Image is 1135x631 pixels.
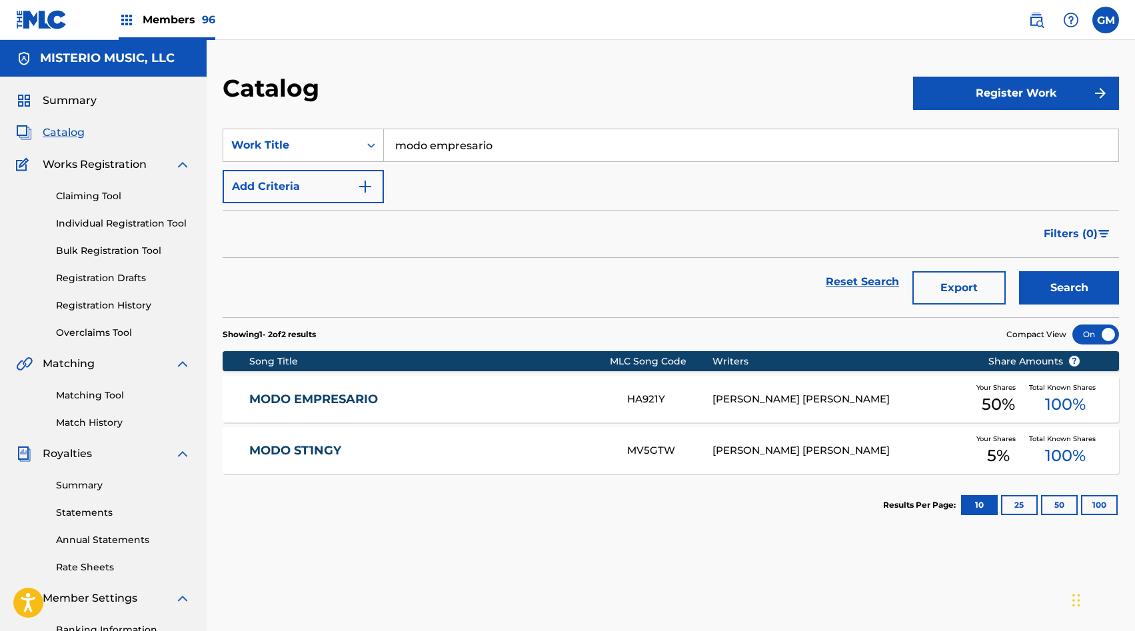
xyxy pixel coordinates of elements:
div: Work Title [231,137,351,153]
span: 5 % [987,444,1010,468]
img: Member Settings [16,590,32,606]
div: [PERSON_NAME] [PERSON_NAME] [712,392,968,407]
img: f7272a7cc735f4ea7f67.svg [1092,85,1108,101]
img: expand [175,157,191,173]
span: Royalties [43,446,92,462]
img: expand [175,356,191,372]
span: ? [1069,356,1080,366]
div: Help [1058,7,1084,33]
img: Works Registration [16,157,33,173]
span: 96 [202,13,215,26]
img: expand [175,446,191,462]
div: MV5GTW [627,443,712,458]
img: Royalties [16,446,32,462]
span: 100 % [1045,444,1086,468]
a: Claiming Tool [56,189,191,203]
div: Song Title [249,354,610,368]
a: Registration History [56,299,191,313]
span: Your Shares [976,382,1021,392]
span: Matching [43,356,95,372]
iframe: Chat Widget [1068,567,1135,631]
img: Matching [16,356,33,372]
button: Register Work [913,77,1119,110]
a: SummarySummary [16,93,97,109]
img: help [1063,12,1079,28]
span: Members [143,12,215,27]
span: Total Known Shares [1029,434,1101,444]
img: Summary [16,93,32,109]
img: 9d2ae6d4665cec9f34b9.svg [357,179,373,195]
a: Overclaims Tool [56,326,191,340]
img: Catalog [16,125,32,141]
a: Bulk Registration Tool [56,244,191,258]
div: MLC Song Code [610,354,712,368]
button: 25 [1001,495,1038,515]
button: Add Criteria [223,170,384,203]
iframe: Resource Center [1098,418,1135,526]
a: Matching Tool [56,388,191,402]
a: Individual Registration Tool [56,217,191,231]
a: Reset Search [819,267,906,297]
span: Your Shares [976,434,1021,444]
img: MLC Logo [16,10,67,29]
a: Statements [56,506,191,520]
div: HA921Y [627,392,712,407]
p: Showing 1 - 2 of 2 results [223,328,316,340]
h5: MISTERIO MUSIC, LLC [40,51,175,66]
a: Match History [56,416,191,430]
form: Search Form [223,129,1119,317]
button: 100 [1081,495,1118,515]
div: [PERSON_NAME] [PERSON_NAME] [712,443,968,458]
button: Export [912,271,1006,305]
h2: Catalog [223,73,326,103]
a: MODO ST1NGY [249,443,609,458]
span: Filters ( 0 ) [1044,226,1098,242]
img: Top Rightsholders [119,12,135,28]
div: Writers [712,354,968,368]
button: 10 [961,495,998,515]
span: 100 % [1045,392,1086,416]
a: MODO EMPRESARIO [249,392,609,407]
span: Share Amounts [988,354,1080,368]
a: Public Search [1023,7,1050,33]
a: CatalogCatalog [16,125,85,141]
button: 50 [1041,495,1078,515]
span: 50 % [982,392,1015,416]
a: Registration Drafts [56,271,191,285]
a: Summary [56,478,191,492]
img: expand [175,590,191,606]
img: filter [1098,230,1110,238]
span: Total Known Shares [1029,382,1101,392]
img: Accounts [16,51,32,67]
div: User Menu [1092,7,1119,33]
span: Catalog [43,125,85,141]
a: Annual Statements [56,533,191,547]
span: Compact View [1006,328,1066,340]
button: Filters (0) [1036,217,1119,251]
button: Search [1019,271,1119,305]
p: Results Per Page: [883,499,959,511]
span: Member Settings [43,590,137,606]
div: Arrastrar [1072,580,1080,620]
div: Widget de chat [1068,567,1135,631]
a: Rate Sheets [56,560,191,574]
img: search [1028,12,1044,28]
span: Summary [43,93,97,109]
span: Works Registration [43,157,147,173]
